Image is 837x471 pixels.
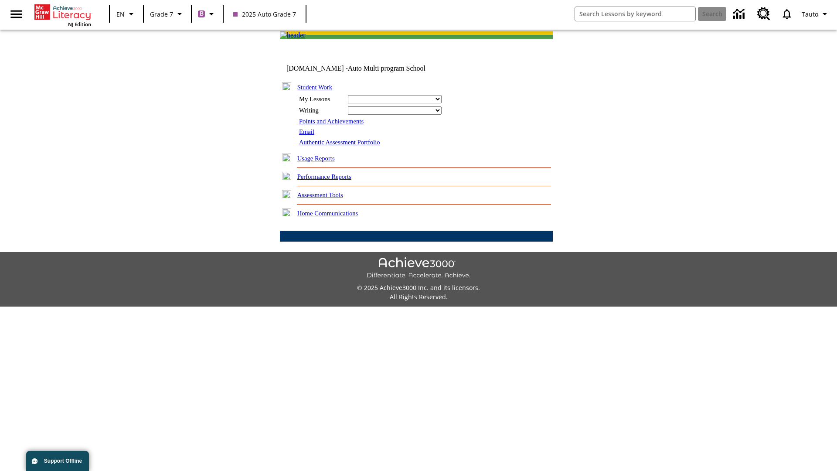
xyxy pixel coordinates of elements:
[297,210,358,217] a: Home Communications
[802,10,818,19] span: Tauto
[116,10,125,19] span: EN
[280,31,306,39] img: header
[297,84,332,91] a: Student Work
[200,8,204,19] span: B
[299,96,343,103] div: My Lessons
[299,128,314,135] a: Email
[3,1,29,27] button: Open side menu
[575,7,695,21] input: search field
[282,190,291,198] img: plus.gif
[282,208,291,216] img: plus.gif
[34,3,91,27] div: Home
[26,451,89,471] button: Support Offline
[798,6,834,22] button: Profile/Settings
[233,10,296,19] span: 2025 Auto Grade 7
[299,107,343,114] div: Writing
[297,191,343,198] a: Assessment Tools
[348,65,425,72] nobr: Auto Multi program School
[68,21,91,27] span: NJ Edition
[752,2,776,26] a: Resource Center, Will open in new tab
[297,155,335,162] a: Usage Reports
[299,118,364,125] a: Points and Achievements
[194,6,220,22] button: Boost Class color is purple. Change class color
[282,172,291,180] img: plus.gif
[776,3,798,25] a: Notifications
[146,6,188,22] button: Grade: Grade 7, Select a grade
[150,10,173,19] span: Grade 7
[282,82,291,90] img: minus.gif
[297,173,351,180] a: Performance Reports
[299,139,380,146] a: Authentic Assessment Portfolio
[112,6,140,22] button: Language: EN, Select a language
[728,2,752,26] a: Data Center
[286,65,447,72] td: [DOMAIN_NAME] -
[282,154,291,161] img: plus.gif
[367,257,470,280] img: Achieve3000 Differentiate Accelerate Achieve
[44,458,82,464] span: Support Offline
